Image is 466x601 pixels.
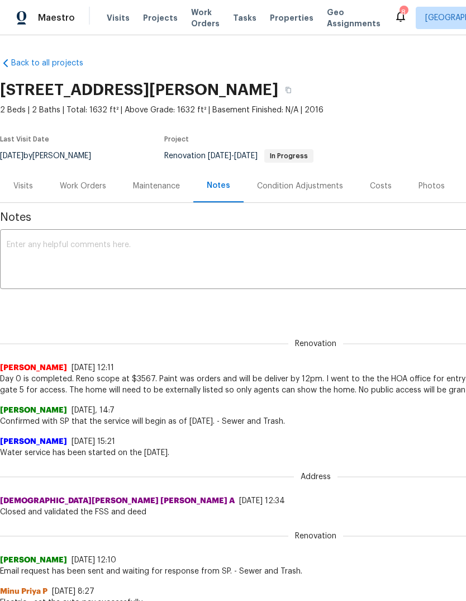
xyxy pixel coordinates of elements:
[72,406,115,414] span: [DATE], 14:7
[257,181,343,192] div: Condition Adjustments
[265,153,312,159] span: In Progress
[191,7,220,29] span: Work Orders
[208,152,258,160] span: -
[72,438,115,446] span: [DATE] 15:21
[72,556,116,564] span: [DATE] 12:10
[294,471,337,482] span: Address
[288,531,343,542] span: Renovation
[133,181,180,192] div: Maintenance
[233,14,256,22] span: Tasks
[60,181,106,192] div: Work Orders
[400,7,407,18] div: 8
[72,364,114,372] span: [DATE] 12:11
[370,181,392,192] div: Costs
[239,497,285,505] span: [DATE] 12:34
[143,12,178,23] span: Projects
[278,80,298,100] button: Copy Address
[327,7,381,29] span: Geo Assignments
[164,136,189,143] span: Project
[270,12,313,23] span: Properties
[419,181,445,192] div: Photos
[207,180,230,191] div: Notes
[234,152,258,160] span: [DATE]
[38,12,75,23] span: Maestro
[208,152,231,160] span: [DATE]
[164,152,313,160] span: Renovation
[107,12,130,23] span: Visits
[13,181,33,192] div: Visits
[52,588,94,595] span: [DATE] 8:27
[288,338,343,349] span: Renovation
